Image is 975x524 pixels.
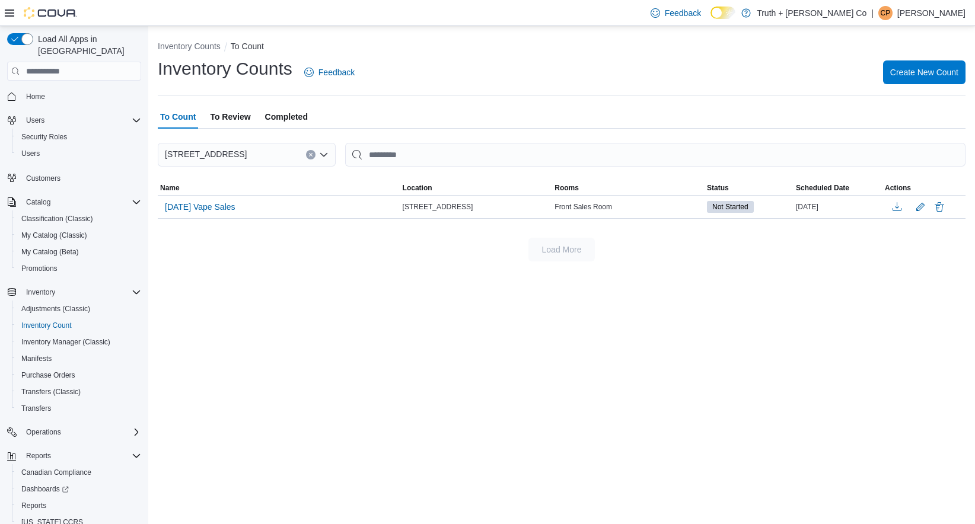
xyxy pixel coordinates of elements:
button: Classification (Classic) [12,210,146,227]
div: Cindy Pendergast [878,6,893,20]
span: Security Roles [17,130,141,144]
nav: An example of EuiBreadcrumbs [158,40,966,55]
span: Promotions [21,264,58,273]
button: Load More [528,238,595,261]
button: Inventory [2,284,146,301]
div: Front Sales Room [552,200,705,214]
span: Classification (Classic) [21,214,93,223]
a: Dashboards [17,482,74,496]
span: To Review [210,105,250,129]
span: Customers [26,174,60,183]
a: Security Roles [17,130,72,144]
span: My Catalog (Beta) [17,245,141,259]
button: Edit count details [913,198,928,216]
button: Operations [2,424,146,440]
span: Name [160,183,180,193]
span: Status [707,183,729,193]
button: Delete [932,200,947,214]
span: My Catalog (Beta) [21,247,79,257]
button: Security Roles [12,129,146,145]
span: Catalog [26,197,50,207]
img: Cova [24,7,77,19]
span: Catalog [21,195,141,209]
span: Not Started [712,202,748,212]
button: Home [2,88,146,105]
a: Feedback [299,60,359,84]
span: Load All Apps in [GEOGRAPHIC_DATA] [33,33,141,57]
span: Home [26,92,45,101]
span: Canadian Compliance [21,468,91,477]
span: Load More [542,244,582,255]
span: Rooms [555,183,579,193]
a: Transfers (Classic) [17,385,85,399]
span: Home [21,89,141,104]
span: Adjustments (Classic) [21,304,90,314]
a: Canadian Compliance [17,465,96,480]
button: Reports [12,497,146,514]
a: Feedback [646,1,706,25]
span: My Catalog (Classic) [21,231,87,240]
span: Users [21,149,40,158]
button: Reports [2,448,146,464]
a: Dashboards [12,481,146,497]
a: Transfers [17,401,56,416]
button: Purchase Orders [12,367,146,384]
a: Adjustments (Classic) [17,302,95,316]
span: Canadian Compliance [17,465,141,480]
button: Inventory Count [12,317,146,334]
span: Transfers [17,401,141,416]
span: To Count [160,105,196,129]
a: Manifests [17,352,56,366]
span: Inventory Manager (Classic) [17,335,141,349]
button: Operations [21,425,66,439]
span: Actions [885,183,911,193]
span: Dashboards [17,482,141,496]
button: My Catalog (Classic) [12,227,146,244]
button: Inventory [21,285,60,299]
button: To Count [231,41,264,51]
p: Truth + [PERSON_NAME] Co [757,6,866,20]
button: Create New Count [883,60,966,84]
span: Dashboards [21,484,69,494]
a: Classification (Classic) [17,212,98,226]
span: CP [881,6,891,20]
span: Inventory Manager (Classic) [21,337,110,347]
button: Catalog [21,195,55,209]
a: Home [21,90,50,104]
a: Users [17,146,44,161]
span: Create New Count [890,66,958,78]
a: My Catalog (Beta) [17,245,84,259]
span: Transfers [21,404,51,413]
h1: Inventory Counts [158,57,292,81]
span: Feedback [318,66,355,78]
p: [PERSON_NAME] [897,6,966,20]
span: [DATE] Vape Sales [165,201,235,213]
span: Scheduled Date [796,183,849,193]
span: Inventory Count [17,318,141,333]
button: Open list of options [319,150,329,159]
span: [STREET_ADDRESS] [165,147,247,161]
button: Inventory Counts [158,41,221,51]
span: Users [26,116,44,125]
span: Inventory Count [21,321,72,330]
span: Users [17,146,141,161]
span: Users [21,113,141,127]
button: Users [21,113,49,127]
p: | [871,6,874,20]
button: Status [705,181,794,195]
button: Rooms [552,181,705,195]
button: [DATE] Vape Sales [160,198,240,216]
span: Reports [21,501,46,510]
button: Reports [21,449,56,463]
button: Adjustments (Classic) [12,301,146,317]
span: Operations [26,427,61,437]
span: Feedback [665,7,701,19]
span: My Catalog (Classic) [17,228,141,242]
span: Reports [21,449,141,463]
span: Not Started [707,201,754,213]
span: Transfers (Classic) [21,387,81,397]
a: Customers [21,171,65,186]
a: My Catalog (Classic) [17,228,92,242]
span: Operations [21,425,141,439]
button: Catalog [2,194,146,210]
